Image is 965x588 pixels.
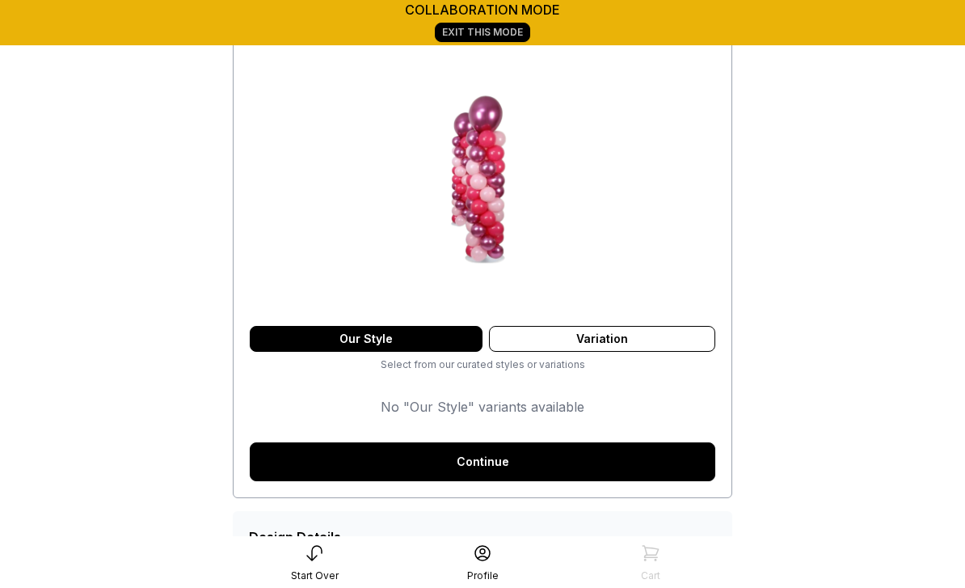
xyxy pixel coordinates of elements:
[250,326,482,352] div: Our Style
[250,358,715,371] div: Select from our curated styles or variations
[353,48,612,307] img: Default Variant
[641,569,660,582] div: Cart
[250,384,715,429] div: No "Our Style" variants available
[489,326,715,352] div: Variation
[435,23,530,42] a: Exit This Mode
[291,569,339,582] div: Start Over
[250,442,715,481] a: Continue
[467,569,499,582] div: Profile
[249,527,341,547] div: Design Details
